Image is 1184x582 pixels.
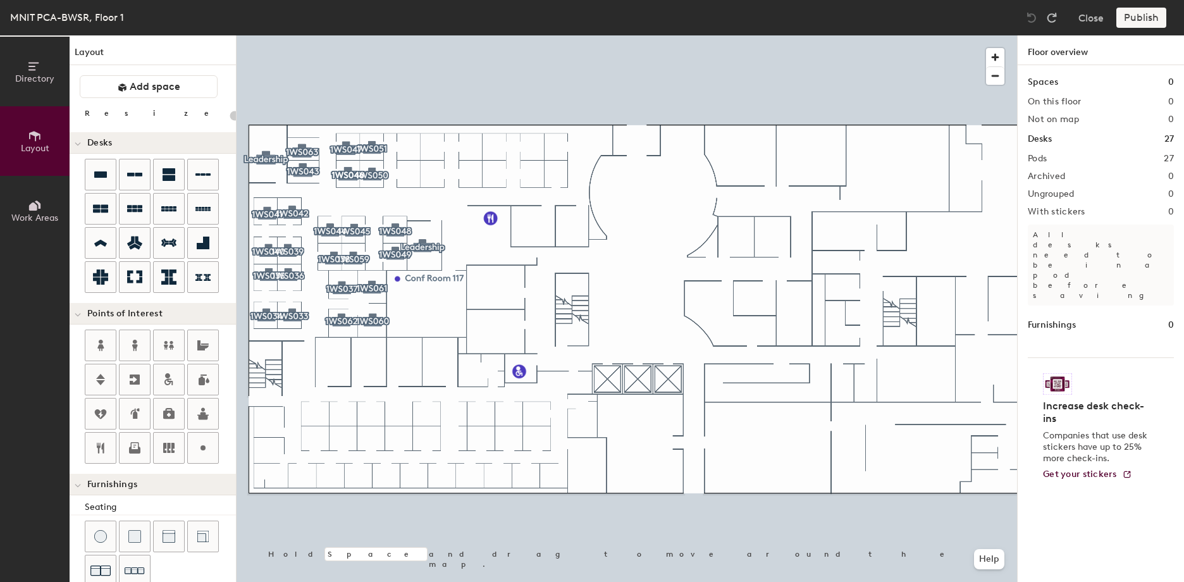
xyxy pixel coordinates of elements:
button: Close [1078,8,1104,28]
span: Add space [130,80,180,93]
h2: 0 [1168,115,1174,125]
h2: 0 [1168,97,1174,107]
button: Couch (corner) [187,521,219,552]
h1: Spaces [1028,75,1058,89]
h2: 0 [1168,207,1174,217]
button: Cushion [119,521,151,552]
img: Couch (x3) [125,561,145,581]
h4: Increase desk check-ins [1043,400,1151,425]
h1: Layout [70,46,236,65]
span: Points of Interest [87,309,163,319]
img: Redo [1045,11,1058,24]
h1: 0 [1168,75,1174,89]
h2: On this floor [1028,97,1082,107]
h1: Floor overview [1018,35,1184,65]
h2: 27 [1164,154,1174,164]
a: Get your stickers [1043,469,1132,480]
img: Couch (corner) [197,530,209,543]
h2: 0 [1168,189,1174,199]
button: Stool [85,521,116,552]
span: Directory [15,73,54,84]
div: Resize [85,108,225,118]
h2: Pods [1028,154,1047,164]
h2: Archived [1028,171,1065,182]
img: Cushion [128,530,141,543]
h1: 0 [1168,318,1174,332]
h2: With stickers [1028,207,1085,217]
img: Undo [1025,11,1038,24]
img: Couch (middle) [163,530,175,543]
span: Work Areas [11,213,58,223]
span: Get your stickers [1043,469,1117,480]
img: Sticker logo [1043,373,1072,395]
h1: Desks [1028,132,1052,146]
h2: Ungrouped [1028,189,1075,199]
button: Help [974,549,1004,569]
p: Companies that use desk stickers have up to 25% more check-ins. [1043,430,1151,464]
img: Stool [94,530,107,543]
div: Seating [85,500,236,514]
span: Desks [87,138,112,148]
button: Couch (middle) [153,521,185,552]
button: Add space [80,75,218,98]
h1: 27 [1164,132,1174,146]
div: MNIT PCA-BWSR, Floor 1 [10,9,124,25]
h1: Furnishings [1028,318,1076,332]
span: Layout [21,143,49,154]
img: Couch (x2) [90,560,111,581]
h2: 0 [1168,171,1174,182]
h2: Not on map [1028,115,1079,125]
p: All desks need to be in a pod before saving [1028,225,1174,306]
span: Furnishings [87,480,137,490]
